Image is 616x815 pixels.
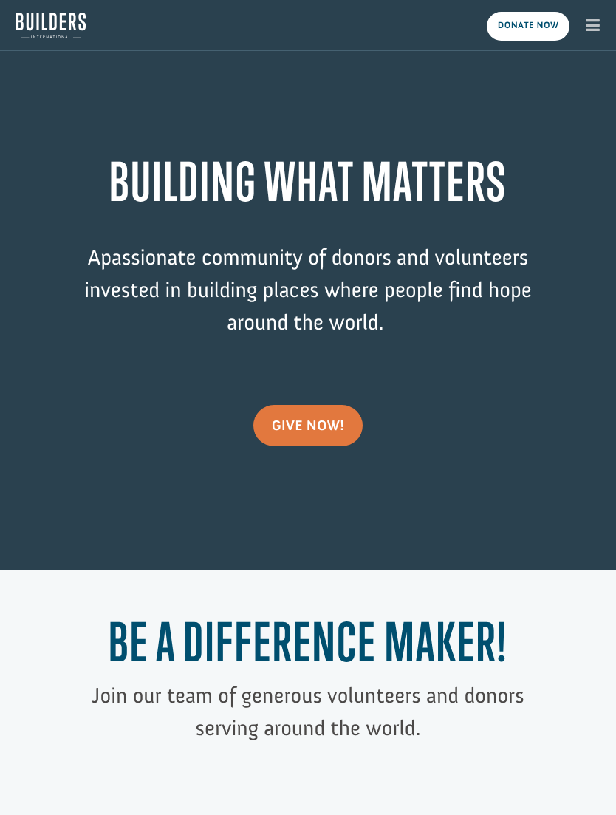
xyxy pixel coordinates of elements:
h1: BUILDING WHAT MATTERS [61,151,554,219]
a: Donate Now [487,12,569,41]
span: A [88,244,100,270]
a: give now! [253,405,363,446]
img: Builders International [16,13,86,38]
h1: Be a Difference Maker! [61,611,554,680]
span: Join our team of generous volunteers and donors serving around the world. [92,682,524,741]
p: passionate community of donors and volunteers invested in building places where people find hope ... [61,242,554,361]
